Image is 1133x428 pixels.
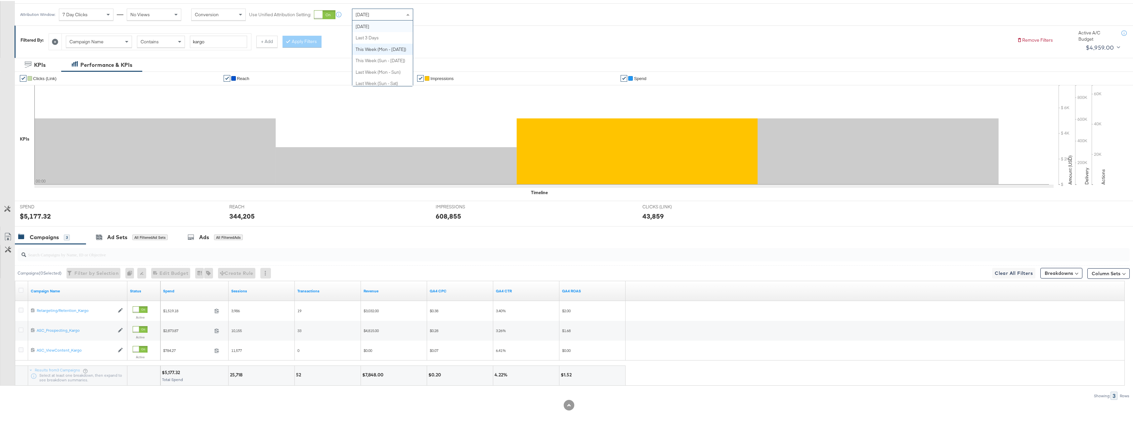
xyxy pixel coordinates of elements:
[562,307,571,312] span: $2.00
[496,327,506,332] span: 3.26%
[163,307,212,312] span: $1,519.18
[995,268,1033,277] span: Clear All Filters
[531,189,548,195] div: Timeline
[37,307,114,313] a: Retargeting/Retention_Kargo
[356,11,369,17] span: [DATE]
[163,327,212,332] span: $2,873.87
[1086,42,1114,52] div: $4,959.00
[364,347,372,352] span: $0.00
[21,36,44,42] div: Filtered By:
[20,210,51,220] div: $5,177.32
[237,75,249,80] span: Reach
[352,77,413,88] div: Last Week (Sun - Sat)
[1067,154,1073,184] text: Amount (USD)
[229,203,279,209] span: REACH
[562,347,571,352] span: $0.00
[31,287,125,293] a: Your campaign name.
[107,233,127,240] div: Ad Sets
[37,327,114,332] a: ASC_Prospecting_Kargo
[80,60,132,68] div: Performance & KPIs
[190,35,247,47] input: Enter a search term
[634,75,646,80] span: Spend
[214,234,243,239] div: All Filtered Ads
[430,287,491,293] a: spend/sessions
[496,347,506,352] span: 6.41%
[364,307,379,312] span: $3,032.00
[132,234,168,239] div: All Filtered Ad Sets
[352,20,413,31] div: [DATE]
[37,307,114,312] div: Retargeting/Retention_Kargo
[430,347,438,352] span: $0.07
[495,371,509,377] div: 4.22%
[561,371,574,377] div: $1.52
[20,74,26,81] a: ✔
[199,233,209,240] div: Ads
[229,210,255,220] div: 344,205
[642,210,664,220] div: 43,859
[230,371,244,377] div: 25,718
[1111,391,1117,399] div: 3
[231,347,242,352] span: 11,577
[417,74,424,81] a: ✔
[125,267,137,278] div: 0
[352,65,413,77] div: Last Week (Mon - Sun)
[1084,167,1090,184] text: Delivery
[362,371,385,377] div: $7,848.00
[64,234,70,239] div: 3
[621,74,627,81] a: ✔
[63,11,88,17] span: 7 Day Clicks
[1094,393,1111,397] div: Showing:
[37,347,114,352] a: ASC_ViewContent_Kargo
[20,135,29,141] div: KPIs
[352,43,413,54] div: This Week (Mon - [DATE])
[69,38,104,44] span: Campaign Name
[18,269,62,275] div: Campaigns ( 0 Selected)
[428,371,443,377] div: $0.20
[1087,267,1130,278] button: Column Sets
[436,203,485,209] span: IMPRESSIONS
[133,354,148,358] label: Active
[26,244,1024,257] input: Search Campaigns by Name, ID or Objective
[231,287,292,293] a: Sessions - GA Sessions - The total number of sessions
[1083,41,1121,52] button: $4,959.00
[130,287,158,293] a: Shows the current state of your Ad Campaign.
[20,11,56,16] div: Attribution Window:
[163,347,212,352] span: $784.27
[1040,267,1082,278] button: Breakdowns
[352,54,413,65] div: This Week (Sun - [DATE])
[1078,29,1115,41] div: Active A/C Budget
[562,327,571,332] span: $1.68
[642,203,692,209] span: CLICKS (LINK)
[256,35,278,47] button: + Add
[1100,168,1106,184] text: Actions
[496,307,506,312] span: 3.40%
[296,371,303,377] div: 52
[297,287,358,293] a: Transactions - The total number of transactions
[33,75,57,80] span: Clicks (Link)
[162,376,183,381] span: Total Spend
[20,203,69,209] span: SPEND
[430,75,454,80] span: Impressions
[162,368,182,375] div: $5,177.32
[562,287,623,293] a: revenue/spend
[231,327,242,332] span: 10,155
[436,210,461,220] div: 608,855
[297,347,299,352] span: 0
[1017,36,1053,42] button: Remove Filters
[195,11,219,17] span: Conversion
[163,287,226,293] a: The total amount spent to date.
[34,60,46,68] div: KPIs
[364,327,379,332] span: $4,815.00
[133,334,148,338] label: Active
[249,11,311,17] label: Use Unified Attribution Setting:
[224,74,230,81] a: ✔
[496,287,557,293] a: (sessions/impressions)
[430,327,438,332] span: $0.28
[1119,393,1130,397] div: Rows
[130,11,150,17] span: No Views
[992,267,1035,278] button: Clear All Filters
[297,307,301,312] span: 19
[141,38,159,44] span: Contains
